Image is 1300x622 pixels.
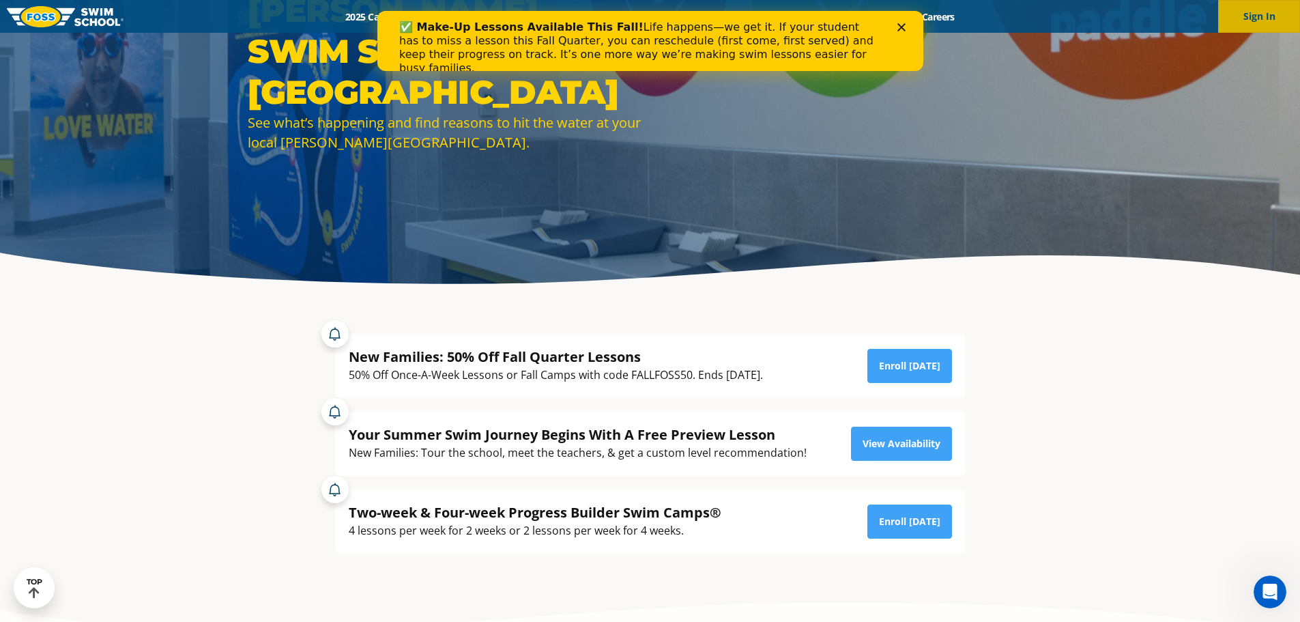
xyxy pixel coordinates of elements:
a: Schools [419,10,476,23]
img: FOSS Swim School Logo [7,6,124,27]
div: New Families: 50% Off Fall Quarter Lessons [349,348,763,366]
a: Swim Like [PERSON_NAME] [723,10,867,23]
iframe: Intercom live chat [1254,576,1286,608]
a: About [PERSON_NAME] [596,10,723,23]
div: TOP [27,578,42,599]
a: Blog [867,10,910,23]
a: View Availability [851,427,952,461]
a: Swim Path® Program [476,10,596,23]
div: 4 lessons per week for 2 weeks or 2 lessons per week for 4 weeks. [349,522,721,540]
a: Careers [910,10,966,23]
a: 2025 Calendar [334,10,419,23]
a: Enroll [DATE] [867,505,952,539]
div: New Families: Tour the school, meet the teachers, & get a custom level recommendation! [349,444,807,462]
div: Close [520,12,534,20]
div: See what’s happening and find reasons to hit the water at your local [PERSON_NAME][GEOGRAPHIC_DATA]. [248,113,644,152]
div: Your Summer Swim Journey Begins With A Free Preview Lesson [349,425,807,444]
div: 50% Off Once-A-Week Lessons or Fall Camps with code FALLFOSS50. Ends [DATE]. [349,366,763,384]
div: Two-week & Four-week Progress Builder Swim Camps® [349,503,721,522]
div: Life happens—we get it. If your student has to miss a lesson this Fall Quarter, you can reschedul... [22,10,502,64]
b: ✅ Make-Up Lessons Available This Fall! [22,10,266,23]
iframe: Intercom live chat banner [377,11,923,71]
a: Enroll [DATE] [867,349,952,383]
